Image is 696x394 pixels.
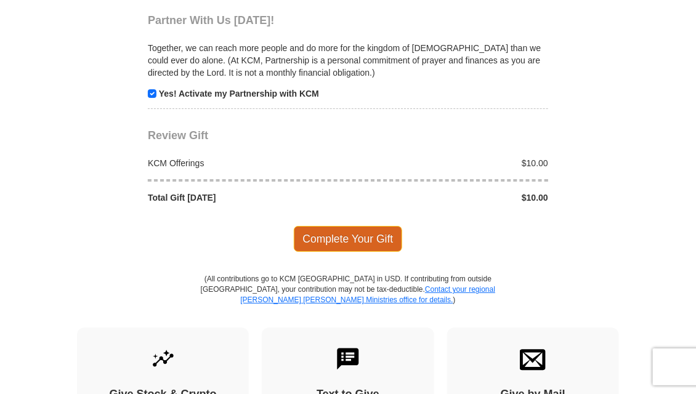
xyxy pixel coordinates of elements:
strong: Yes! Activate my Partnership with KCM [159,89,319,98]
p: Together, we can reach more people and do more for the kingdom of [DEMOGRAPHIC_DATA] than we coul... [148,42,548,79]
span: Review Gift [148,129,208,142]
p: (All contributions go to KCM [GEOGRAPHIC_DATA] in USD. If contributing from outside [GEOGRAPHIC_D... [200,274,496,328]
span: Complete Your Gift [294,226,403,252]
span: Partner With Us [DATE]! [148,14,275,26]
div: $10.00 [348,157,555,169]
div: Total Gift [DATE] [142,191,349,204]
img: give-by-stock.svg [150,346,176,372]
div: KCM Offerings [142,157,349,169]
img: envelope.svg [520,346,546,372]
div: $10.00 [348,191,555,204]
img: text-to-give.svg [335,346,361,372]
